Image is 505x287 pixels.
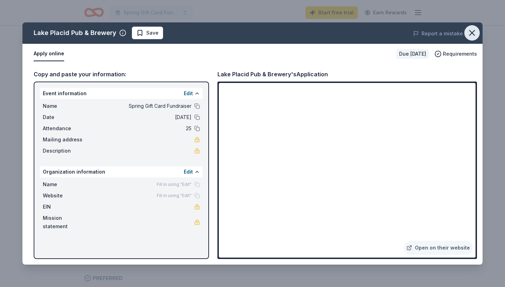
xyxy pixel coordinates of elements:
[443,50,477,58] span: Requirements
[157,182,191,187] span: Fill in using "Edit"
[157,193,191,198] span: Fill in using "Edit"
[184,89,193,98] button: Edit
[435,50,477,58] button: Requirements
[43,180,90,189] span: Name
[90,124,191,133] span: 25
[34,70,209,79] div: Copy and paste your information:
[184,168,193,176] button: Edit
[40,166,203,177] div: Organization information
[217,70,328,79] div: Lake Placid Pub & Brewery's Application
[413,29,463,38] button: Report a mistake
[43,203,90,211] span: EIN
[40,88,203,99] div: Event information
[43,124,90,133] span: Attendance
[146,29,159,37] span: Save
[34,27,116,38] div: Lake Placid Pub & Brewery
[90,102,191,110] span: Spring Gift Card Fundraiser
[396,49,429,59] div: Due [DATE]
[43,102,90,110] span: Name
[43,214,90,231] span: Mission statement
[90,113,191,121] span: [DATE]
[43,135,90,144] span: Mailing address
[132,27,163,39] button: Save
[34,47,64,61] button: Apply online
[43,147,90,155] span: Description
[43,191,90,200] span: Website
[404,241,473,255] a: Open on their website
[43,113,90,121] span: Date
